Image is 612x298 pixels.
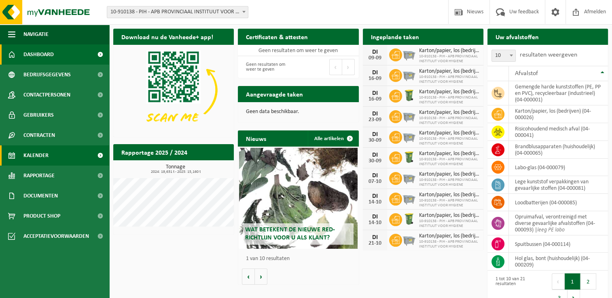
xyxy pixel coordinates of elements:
td: spuitbussen (04-000114) [509,235,608,253]
div: DI [367,214,383,220]
img: WB-2500-GAL-GY-01 [402,68,416,82]
span: Gebruikers [23,105,54,125]
td: brandblusapparaten (huishoudelijk) (04-000065) [509,141,608,159]
button: 1 [565,273,580,290]
td: risicohoudend medisch afval (04-000041) [509,123,608,141]
span: Acceptatievoorwaarden [23,226,89,246]
span: Karton/papier, los (bedrijven) [419,109,479,116]
td: hol glas, bont (huishoudelijk) (04-000209) [509,253,608,271]
div: 09-09 [367,55,383,61]
button: Previous [552,273,565,290]
img: WB-2500-GAL-GY-01 [402,47,416,61]
td: Geen resultaten om weer te geven [238,45,358,56]
div: Geen resultaten om weer te geven [242,58,294,76]
div: DI [367,69,383,76]
span: Karton/papier, los (bedrijven) [419,68,479,75]
div: 07-10 [367,179,383,185]
span: Karton/papier, los (bedrijven) [419,212,479,219]
span: Afvalstof [515,70,538,77]
span: Karton/papier, los (bedrijven) [419,130,479,136]
span: 10-910138 - PIH - APB PROVINCIAAL INSTITUUT VOOR HYGIENE [419,157,479,167]
div: 23-09 [367,117,383,123]
a: Wat betekent de nieuwe RED-richtlijn voor u als klant? [239,148,357,249]
div: 14-10 [367,199,383,205]
span: 10-910138 - PIH - APB PROVINCIAAL INSTITUUT VOOR HYGIENE [419,219,479,229]
h2: Certificaten & attesten [238,29,316,44]
button: Volgende [255,269,267,285]
span: Dashboard [23,44,54,65]
span: Navigatie [23,24,49,44]
div: 30-09 [367,138,383,143]
p: 1 van 10 resultaten [246,256,354,262]
button: Previous [329,59,342,75]
h2: Aangevraagde taken [238,86,311,102]
span: 10-910138 - PIH - APB PROVINCIAAL INSTITUUT VOOR HYGIENE [419,178,479,187]
td: opruimafval, verontreinigd met diverse gevaarlijke afvalstoffen (04-000093) | [509,211,608,235]
span: Karton/papier, los (bedrijven) [419,89,479,95]
img: WB-0240-HPE-GN-50 [402,150,416,164]
span: 10-910138 - PIH - APB PROVINCIAAL INSTITUUT VOOR HYGIENE [419,116,479,126]
img: WB-2500-GAL-GY-01 [402,130,416,143]
div: 21-10 [367,241,383,246]
span: 10-910138 - PIH - APB PROVINCIAAL INSTITUUT VOOR HYGIENE - ANTWERPEN [107,6,248,18]
div: DI [367,49,383,55]
span: Karton/papier, los (bedrijven) [419,192,479,198]
img: WB-0240-HPE-GN-50 [402,88,416,102]
div: 16-09 [367,97,383,102]
i: leeg PE labo [537,227,565,233]
span: Contracten [23,125,55,145]
img: WB-2500-GAL-GY-01 [402,171,416,185]
div: DI [367,193,383,199]
span: 2024: 19,631 t - 2025: 15,160 t [117,170,234,174]
h2: Download nu de Vanheede+ app! [113,29,221,44]
span: Karton/papier, los (bedrijven) [419,151,479,157]
div: DI [367,152,383,158]
h3: Tonnage [117,164,234,174]
span: Bedrijfsgegevens [23,65,71,85]
div: DI [367,111,383,117]
div: DI [367,90,383,97]
span: Karton/papier, los (bedrijven) [419,48,479,54]
a: Bekijk rapportage [174,160,233,176]
a: Alle artikelen [308,130,358,147]
div: 30-09 [367,158,383,164]
div: DI [367,234,383,241]
td: loodbatterijen (04-000085) [509,194,608,211]
label: resultaten weergeven [520,52,577,58]
img: WB-2500-GAL-GY-01 [402,191,416,205]
span: 10-910138 - PIH - APB PROVINCIAAL INSTITUUT VOOR HYGIENE [419,239,479,249]
button: Next [342,59,355,75]
span: Documenten [23,186,58,206]
span: Rapportage [23,166,55,186]
img: Download de VHEPlus App [113,45,234,135]
img: WB-0240-HPE-GN-50 [402,212,416,226]
span: Product Shop [23,206,60,226]
img: WB-2500-GAL-GY-01 [402,233,416,246]
h2: Ingeplande taken [363,29,427,44]
td: karton/papier, los (bedrijven) (04-000026) [509,105,608,123]
span: Karton/papier, los (bedrijven) [419,171,479,178]
p: Geen data beschikbaar. [246,109,350,115]
button: Vorige [242,269,255,285]
span: 10-910138 - PIH - APB PROVINCIAAL INSTITUUT VOOR HYGIENE [419,198,479,208]
span: 10 [491,50,516,62]
span: Wat betekent de nieuwe RED-richtlijn voor u als klant? [245,227,335,241]
span: Karton/papier, los (bedrijven) [419,233,479,239]
div: 14-10 [367,220,383,226]
span: 10-910138 - PIH - APB PROVINCIAAL INSTITUUT VOOR HYGIENE [419,136,479,146]
td: gemengde harde kunststoffen (PE, PP en PVC), recycleerbaar (industrieel) (04-000001) [509,81,608,105]
span: 10-910138 - PIH - APB PROVINCIAAL INSTITUUT VOOR HYGIENE [419,54,479,64]
h2: Uw afvalstoffen [487,29,547,44]
span: 10-910138 - PIH - APB PROVINCIAAL INSTITUUT VOOR HYGIENE [419,75,479,84]
td: lege kunststof verpakkingen van gevaarlijke stoffen (04-000081) [509,176,608,194]
span: 10 [492,50,515,61]
td: labo-glas (04-000079) [509,159,608,176]
div: 16-09 [367,76,383,82]
span: Kalender [23,145,49,166]
img: WB-2500-GAL-GY-01 [402,109,416,123]
h2: Nieuws [238,130,274,146]
div: DI [367,172,383,179]
div: DI [367,131,383,138]
span: 10-910138 - PIH - APB PROVINCIAAL INSTITUUT VOOR HYGIENE [419,95,479,105]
